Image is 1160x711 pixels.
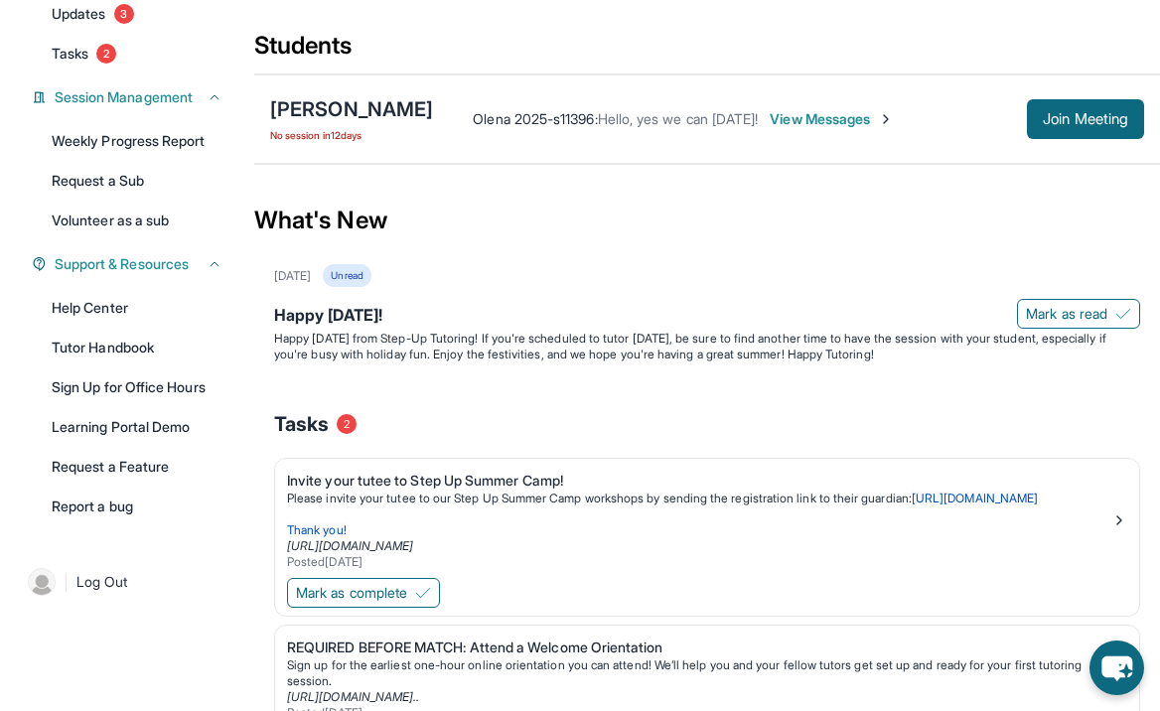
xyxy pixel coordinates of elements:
[296,583,407,603] span: Mark as complete
[287,554,1111,570] div: Posted [DATE]
[287,522,347,537] span: Thank you!
[40,330,234,365] a: Tutor Handbook
[275,459,1139,574] a: Invite your tutee to Step Up Summer Camp!Please invite your tutee to our Step Up Summer Camp work...
[96,44,116,64] span: 2
[323,264,370,287] div: Unread
[114,4,134,24] span: 3
[287,538,413,553] a: [URL][DOMAIN_NAME]
[274,331,1140,362] p: Happy [DATE] from Step-Up Tutoring! If you're scheduled to tutor [DATE], be sure to find another ...
[40,203,234,238] a: Volunteer as a sub
[55,254,189,274] span: Support & Resources
[40,36,234,71] a: Tasks2
[337,414,357,434] span: 2
[598,110,759,127] span: Hello, yes we can [DATE]!
[40,369,234,405] a: Sign Up for Office Hours
[473,110,597,127] span: Olena 2025-s11396 :
[287,578,440,608] button: Mark as complete
[55,87,193,107] span: Session Management
[270,127,433,143] span: No session in 12 days
[1115,306,1131,322] img: Mark as read
[287,689,419,704] a: [URL][DOMAIN_NAME]..
[770,109,894,129] span: View Messages
[254,177,1160,264] div: What's New
[274,268,311,284] div: [DATE]
[270,95,433,123] div: [PERSON_NAME]
[878,111,894,127] img: Chevron-Right
[40,449,234,485] a: Request a Feature
[40,163,234,199] a: Request a Sub
[1017,299,1140,329] button: Mark as read
[28,568,56,596] img: user-img
[1027,99,1144,139] button: Join Meeting
[1089,640,1144,695] button: chat-button
[415,585,431,601] img: Mark as complete
[912,491,1038,505] a: [URL][DOMAIN_NAME]
[47,87,222,107] button: Session Management
[274,410,329,438] span: Tasks
[287,471,1111,491] div: Invite your tutee to Step Up Summer Camp!
[40,123,234,159] a: Weekly Progress Report
[52,4,106,24] span: Updates
[64,570,69,594] span: |
[254,30,1160,73] div: Students
[47,254,222,274] button: Support & Resources
[274,303,1140,331] div: Happy [DATE]!
[40,290,234,326] a: Help Center
[20,560,234,604] a: |Log Out
[40,409,234,445] a: Learning Portal Demo
[287,491,1111,506] p: Please invite your tutee to our Step Up Summer Camp workshops by sending the registration link to...
[52,44,88,64] span: Tasks
[287,638,1111,657] div: REQUIRED BEFORE MATCH: Attend a Welcome Orientation
[1026,304,1107,324] span: Mark as read
[76,572,128,592] span: Log Out
[1043,113,1128,125] span: Join Meeting
[287,657,1111,689] div: Sign up for the earliest one-hour online orientation you can attend! We’ll help you and your fell...
[40,489,234,524] a: Report a bug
